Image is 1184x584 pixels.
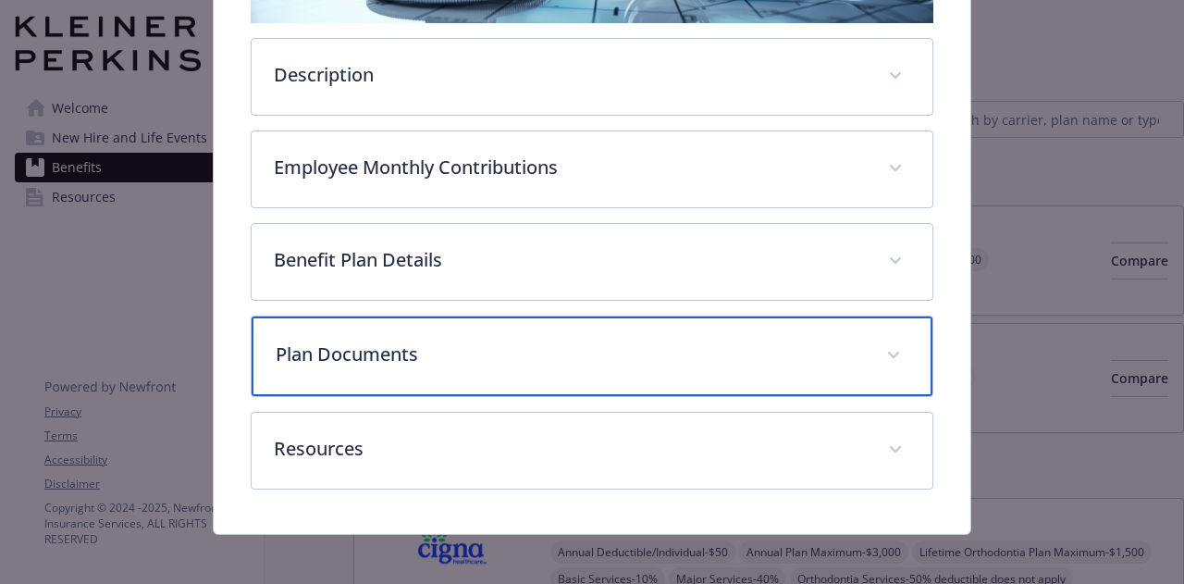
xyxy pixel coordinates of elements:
div: Description [252,39,931,115]
p: Description [274,61,865,89]
div: Plan Documents [252,317,931,396]
div: Resources [252,413,931,489]
p: Resources [274,435,865,463]
p: Employee Monthly Contributions [274,154,865,181]
div: Benefit Plan Details [252,224,931,300]
p: Plan Documents [276,341,863,368]
p: Benefit Plan Details [274,246,865,274]
div: Employee Monthly Contributions [252,131,931,207]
